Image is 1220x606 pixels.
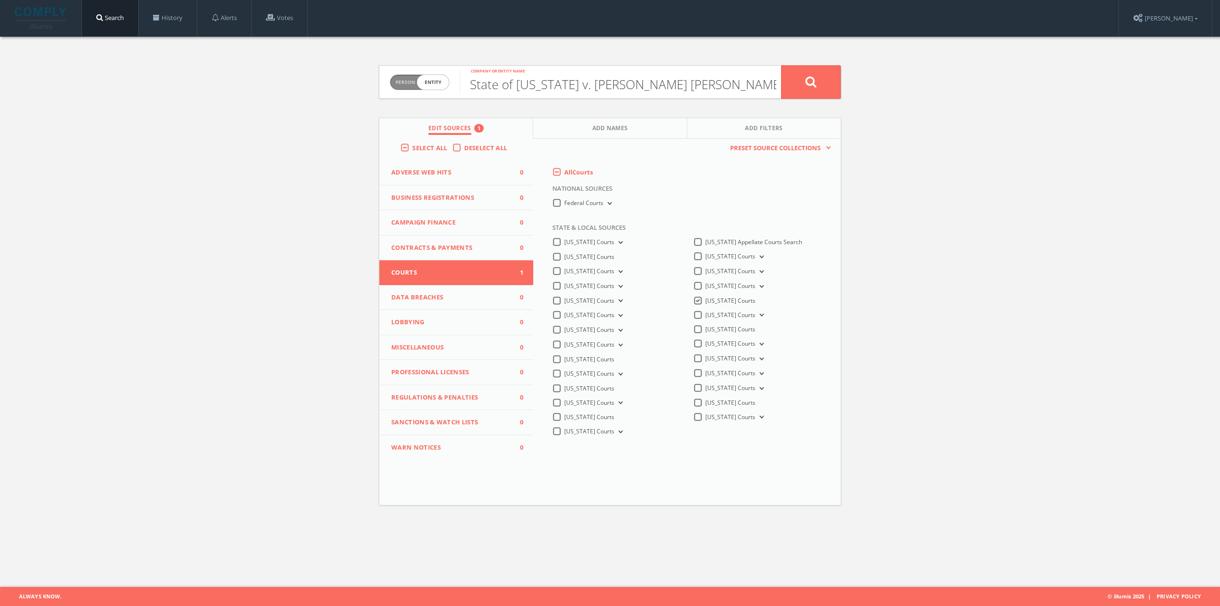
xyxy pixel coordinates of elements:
[745,124,783,135] span: Add Filters
[614,399,625,407] button: [US_STATE] Courts
[564,355,614,363] span: [US_STATE] Courts
[509,243,524,253] span: 0
[509,293,524,302] span: 0
[391,243,509,253] span: Contracts & Payments
[705,369,755,377] span: [US_STATE] Courts
[755,384,766,393] button: [US_STATE] Courts
[705,252,755,260] span: [US_STATE] Courts
[379,160,533,185] button: Adverse Web Hits0
[509,268,524,277] span: 1
[614,267,625,276] button: [US_STATE] Courts
[379,410,533,435] button: Sanctions & Watch Lists0
[755,355,766,363] button: [US_STATE] Courts
[379,310,533,335] button: Lobbying0
[725,144,825,153] span: Preset Source Collections
[1157,593,1201,600] a: Privacy Policy
[705,297,755,305] span: [US_STATE] Courts
[564,297,614,305] span: [US_STATE] Courts
[412,144,447,152] span: Select All
[379,385,533,411] button: Regulations & Penalties0
[509,368,524,377] span: 0
[564,238,614,246] span: [US_STATE] Courts
[705,354,755,362] span: [US_STATE] Courts
[1108,587,1213,606] span: © illumis 2025
[509,218,524,227] span: 0
[564,413,614,421] span: [US_STATE] Courts
[391,268,509,277] span: Courts
[614,341,625,349] button: [US_STATE] Courts
[705,311,755,319] span: [US_STATE] Courts
[509,418,524,427] span: 0
[1144,593,1155,600] span: |
[725,144,831,153] button: Preset Source Collections
[391,393,509,402] span: Regulations & Penalties
[614,282,625,291] button: [US_STATE] Courts
[755,370,766,378] button: [US_STATE] Courts
[705,282,755,290] span: [US_STATE] Courts
[509,168,524,177] span: 0
[417,75,449,90] span: entity
[603,199,614,208] button: Federal Courts
[755,311,766,319] button: [US_STATE] Courts
[379,260,533,285] button: Courts1
[379,335,533,360] button: Miscellaneous0
[379,210,533,236] button: Campaign Finance0
[545,223,626,237] span: State & Local Sources
[614,370,625,379] button: [US_STATE] Courts
[15,7,68,29] img: illumis
[755,253,766,261] button: [US_STATE] Courts
[705,339,755,348] span: [US_STATE] Courts
[379,435,533,460] button: WARN Notices0
[564,282,614,290] span: [US_STATE] Courts
[428,124,471,135] span: Edit Sources
[509,193,524,203] span: 0
[564,168,593,176] span: All Courts
[379,360,533,385] button: Professional Licenses0
[564,326,614,334] span: [US_STATE] Courts
[614,326,625,335] button: [US_STATE] Courts
[509,343,524,352] span: 0
[564,340,614,349] span: [US_STATE] Courts
[379,185,533,211] button: Business Registrations0
[705,384,755,392] span: [US_STATE] Courts
[564,427,614,435] span: [US_STATE] Courts
[564,399,614,407] span: [US_STATE] Courts
[755,282,766,291] button: [US_STATE] Courts
[705,413,755,421] span: [US_STATE] Courts
[509,443,524,452] span: 0
[592,124,628,135] span: Add Names
[705,267,755,275] span: [US_STATE] Courts
[391,318,509,327] span: Lobbying
[755,413,766,421] button: [US_STATE] Courts
[396,79,415,86] span: Person
[705,325,755,333] span: [US_STATE] Courts
[705,238,802,246] span: [US_STATE] Appellate Courts Search
[7,587,61,606] span: Always Know.
[379,285,533,310] button: Data Breaches0
[545,184,612,198] span: National Sources
[391,168,509,177] span: Adverse Web Hits
[474,124,484,133] div: 1
[379,118,533,139] button: Edit Sources1
[755,267,766,276] button: [US_STATE] Courts
[564,311,614,319] span: [US_STATE] Courts
[564,253,614,261] span: [US_STATE] Courts
[391,293,509,302] span: Data Breaches
[391,218,509,227] span: Campaign Finance
[564,199,603,207] span: Federal Courts
[705,399,755,407] span: [US_STATE] Courts
[564,384,614,392] span: [US_STATE] Courts
[391,443,509,452] span: WARN Notices
[509,393,524,402] span: 0
[391,343,509,352] span: Miscellaneous
[533,118,687,139] button: Add Names
[614,297,625,305] button: [US_STATE] Courts
[391,368,509,377] span: Professional Licenses
[391,193,509,203] span: Business Registrations
[564,267,614,275] span: [US_STATE] Courts
[687,118,841,139] button: Add Filters
[464,144,508,152] span: Deselect All
[391,418,509,427] span: Sanctions & Watch Lists
[755,340,766,349] button: [US_STATE] Courts
[564,370,614,378] span: [US_STATE] Courts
